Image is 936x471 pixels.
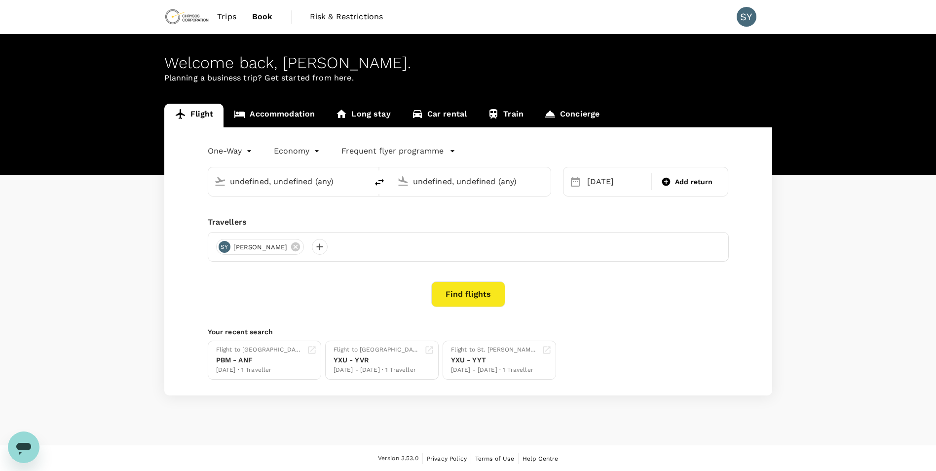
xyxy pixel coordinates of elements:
div: Welcome back , [PERSON_NAME] . [164,54,772,72]
div: PBM - ANF [216,355,303,365]
div: [DATE] · 1 Traveller [216,365,303,375]
input: Depart from [230,174,347,189]
a: Flight [164,104,224,127]
div: One-Way [208,143,254,159]
span: Version 3.53.0 [378,454,418,464]
div: SY [219,241,230,253]
a: Concierge [534,104,610,127]
div: [DATE] [583,172,649,192]
div: YXU - YVR [334,355,420,365]
div: Flight to [GEOGRAPHIC_DATA] [216,345,303,355]
button: Open [361,180,363,182]
span: Terms of Use [475,455,514,462]
a: Train [477,104,534,127]
div: [DATE] - [DATE] · 1 Traveller [334,365,420,375]
a: Privacy Policy [427,453,467,464]
span: Book [252,11,273,23]
span: Risk & Restrictions [310,11,383,23]
div: YXU - YYT [451,355,538,365]
div: [DATE] - [DATE] · 1 Traveller [451,365,538,375]
p: Your recent search [208,327,729,337]
iframe: Button to launch messaging window [8,432,39,463]
button: Frequent flyer programme [341,145,455,157]
a: Long stay [325,104,401,127]
span: Help Centre [523,455,559,462]
div: SY [737,7,756,27]
div: SY[PERSON_NAME] [216,239,304,255]
button: delete [368,170,391,194]
div: Economy [274,143,322,159]
input: Going to [413,174,530,189]
a: Terms of Use [475,453,514,464]
span: Trips [217,11,236,23]
button: Find flights [431,281,505,307]
span: [PERSON_NAME] [227,242,294,252]
button: Open [544,180,546,182]
div: Travellers [208,216,729,228]
a: Help Centre [523,453,559,464]
p: Planning a business trip? Get started from here. [164,72,772,84]
a: Accommodation [224,104,325,127]
div: Flight to [GEOGRAPHIC_DATA] [334,345,420,355]
span: Add return [675,177,713,187]
img: Chrysos Corporation [164,6,210,28]
span: Privacy Policy [427,455,467,462]
div: Flight to St. [PERSON_NAME]'s [451,345,538,355]
p: Frequent flyer programme [341,145,444,157]
a: Car rental [401,104,478,127]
